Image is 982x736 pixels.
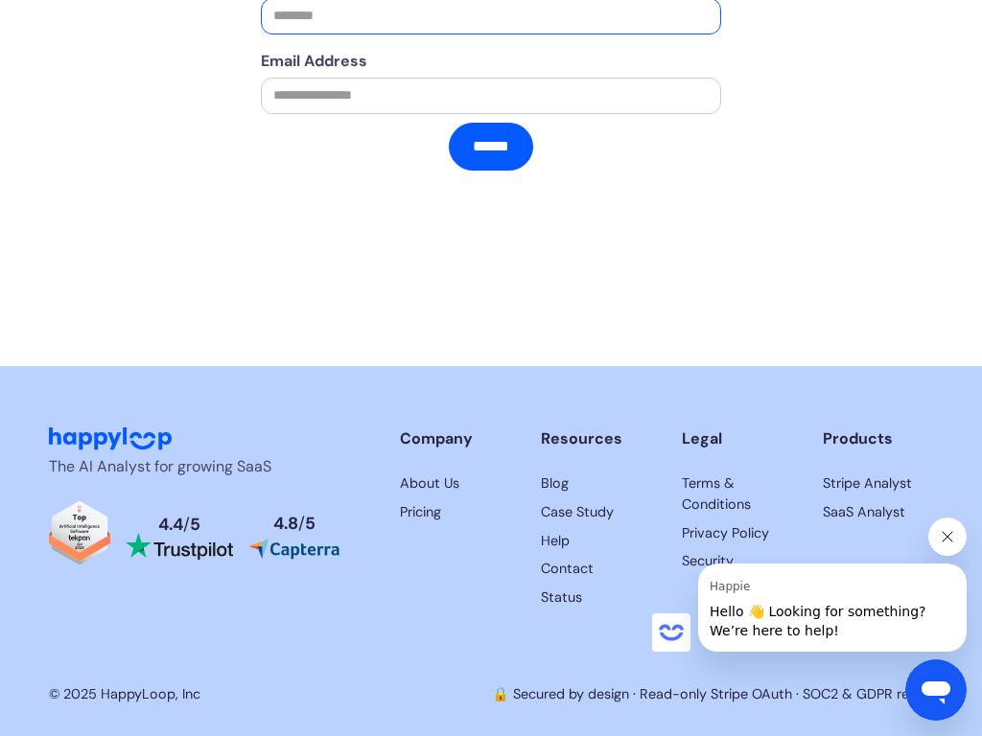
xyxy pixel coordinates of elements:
label: Email Address [261,50,721,73]
div: Products [823,427,933,450]
div: © 2025 HappyLoop, Inc [49,684,200,705]
div: Company [400,427,510,450]
a: HappyLoop's Privacy Policy [823,502,933,523]
a: Read reviews about HappyLoop on Trustpilot [126,517,233,560]
p: The AI Analyst for growing SaaS [49,455,340,478]
div: 4.4 5 [158,517,200,534]
a: View HappyLoop pricing plans [400,502,510,523]
div: Legal [682,427,792,450]
a: Read reviews about HappyLoop on Capterra [248,516,340,560]
span: / [183,514,190,535]
a: HappyLoop's Terms & Conditions [682,473,792,515]
a: Contact HappyLoop support [541,559,651,580]
a: Read HappyLoop case studies [541,473,651,494]
a: Learn more about HappyLoop [400,473,510,494]
a: HappyLoop's Status [541,587,651,609]
a: Read reviews about HappyLoop on Tekpon [49,501,110,574]
span: / [298,513,305,534]
iframe: Tlačítko pro spuštění okna posílání zpráv [905,659,967,721]
div: Uživatel Happie říká „Hello 👋 Looking for something? We’re here to help!“. Chcete-li pokračovat v... [652,517,967,652]
a: Get help with HappyLoop [541,531,651,552]
img: HappyLoop Logo [49,427,172,449]
iframe: bez obsahu [652,613,690,652]
div: 4.8 5 [273,516,316,533]
a: 🔒 Secured by design · Read-only Stripe OAuth · SOC2 & GDPR ready [492,685,933,702]
iframe: Zavřít zprávu od uživatele Happie [928,517,967,556]
div: Resources [541,427,651,450]
iframe: Zpráva od uživatele Happie [698,563,967,652]
a: Read HappyLoop case studies [541,502,651,523]
a: HappyLoop's Terms & Conditions [823,473,933,494]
